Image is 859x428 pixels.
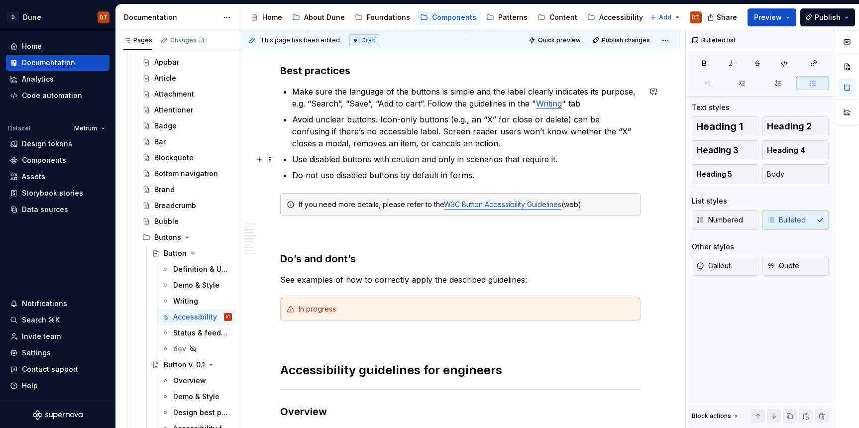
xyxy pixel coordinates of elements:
div: Block actions [692,412,731,420]
div: Contact support [22,364,78,374]
div: DT [692,13,700,21]
div: Settings [22,348,51,358]
div: Home [22,41,42,51]
button: DDuneDT [2,6,113,28]
a: Status & feedback [157,325,236,341]
div: Attachment [154,89,194,99]
span: Heading 2 [767,121,812,131]
a: Home [6,38,109,54]
div: D [7,11,19,23]
div: Patterns [498,12,528,22]
button: Quote [762,256,829,276]
button: Callout [692,256,758,276]
div: Documentation [22,58,75,68]
div: Content [549,12,577,22]
button: Contact support [6,361,109,377]
a: Settings [6,345,109,361]
div: List styles [692,196,727,206]
span: Publish [815,12,841,22]
h2: Accessibility guidelines for engineers [280,362,641,378]
div: Block actions [692,409,740,423]
span: Metrum [74,124,97,132]
p: Make sure the language of the buttons is simple and the label clearly indicates its purpose, e.g.... [292,86,641,109]
button: Publish [800,8,855,26]
a: Bottom navigation [138,166,236,182]
a: Bar [138,134,236,150]
div: dev [173,344,186,354]
div: Appbar [154,57,179,67]
button: Heading 3 [692,140,758,160]
a: dev [157,341,236,357]
div: Notifications [22,299,67,309]
div: Dune [23,12,41,22]
div: Page tree [246,7,644,27]
div: Definition & Usage [173,264,230,274]
span: Heading 5 [696,169,732,179]
div: Data sources [22,205,68,214]
button: Search ⌘K [6,312,109,328]
a: Home [246,9,286,25]
a: Overview [157,373,236,389]
a: Invite team [6,328,109,344]
svg: Supernova Logo [33,410,83,420]
div: Components [432,12,476,22]
span: This page has been edited. [260,36,341,44]
div: Accessibility [173,312,217,322]
div: Button [164,248,187,258]
p: Use disabled buttons with caution and only in scenarios that require it. [292,153,641,165]
a: Attachment [138,86,236,102]
div: Help [22,381,38,391]
a: Code automation [6,88,109,104]
div: Documentation [124,12,218,22]
a: Definition & Usage [157,261,236,277]
button: Heading 1 [692,116,758,136]
h3: Overview [280,405,641,419]
span: Heading 4 [767,145,805,155]
div: Storybook stories [22,188,83,198]
a: Button v. 0.1 [148,357,236,373]
div: Writing [173,296,198,306]
span: Quick preview [538,36,581,44]
a: Components [416,9,480,25]
a: Demo & Style [157,389,236,405]
span: Body [767,169,784,179]
div: Blockquote [154,153,194,163]
button: Publish changes [589,33,654,47]
div: Bubble [154,216,179,226]
button: Numbered [692,210,758,230]
div: Badge [154,121,177,131]
span: Preview [754,12,782,22]
button: Share [702,8,744,26]
p: Avoid unclear buttons. Icon-only buttons (e.g., an “X” for close or delete) can be confusing if t... [292,113,641,149]
span: Numbered [696,215,743,225]
span: Heading 1 [696,121,743,131]
h3: Best practices [280,64,641,78]
div: Design best practices [173,408,230,418]
a: Documentation [6,55,109,71]
div: Changes [170,36,207,44]
a: Accessibility [583,9,647,25]
div: Breadcrumb [154,201,196,211]
a: Assets [6,169,109,185]
a: Badge [138,118,236,134]
div: DT [226,312,230,322]
button: Help [6,378,109,394]
div: Button v. 0.1 [164,360,205,370]
div: Buttons [138,229,236,245]
a: Components [6,152,109,168]
div: Home [262,12,282,22]
span: Callout [696,261,731,271]
div: If you need more details, please refer to the (web) [299,200,634,210]
div: Assets [22,172,45,182]
span: Publish changes [602,36,650,44]
a: Storybook stories [6,185,109,201]
div: Design tokens [22,139,72,149]
a: Content [534,9,581,25]
div: Other styles [692,242,734,252]
div: Buttons [154,232,181,242]
span: Draft [361,36,376,44]
div: Pages [123,36,152,44]
div: DT [100,13,107,21]
div: Demo & Style [173,280,219,290]
div: Search ⌘K [22,315,60,325]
